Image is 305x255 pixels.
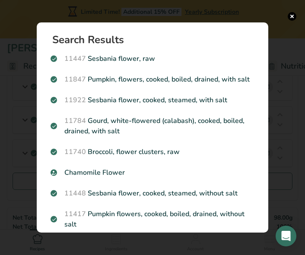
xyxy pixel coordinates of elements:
p: Gourd, white-flowered (calabash), cooked, boiled, drained, with salt [51,116,254,136]
span: 11922 [64,95,86,105]
p: Sesbania flower, cooked, steamed, without salt [51,188,254,198]
p: Sesbania flower, raw [51,54,254,64]
span: 11784 [64,116,86,126]
p: Pumpkin, flowers, cooked, boiled, drained, with salt [51,74,254,85]
div: Open Intercom Messenger [276,226,296,246]
span: 11740 [64,147,86,157]
span: 11417 [64,209,86,219]
p: Broccoli, flower clusters, raw [51,147,254,157]
p: Pumpkin flowers, cooked, boiled, drained, without salt [51,209,254,230]
span: 11448 [64,189,86,198]
span: 11847 [64,75,86,84]
p: Sesbania flower, cooked, steamed, with salt [51,95,254,105]
h1: Search Results [52,35,260,45]
span: 11447 [64,54,86,63]
p: Chamomile Flower [51,167,254,178]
